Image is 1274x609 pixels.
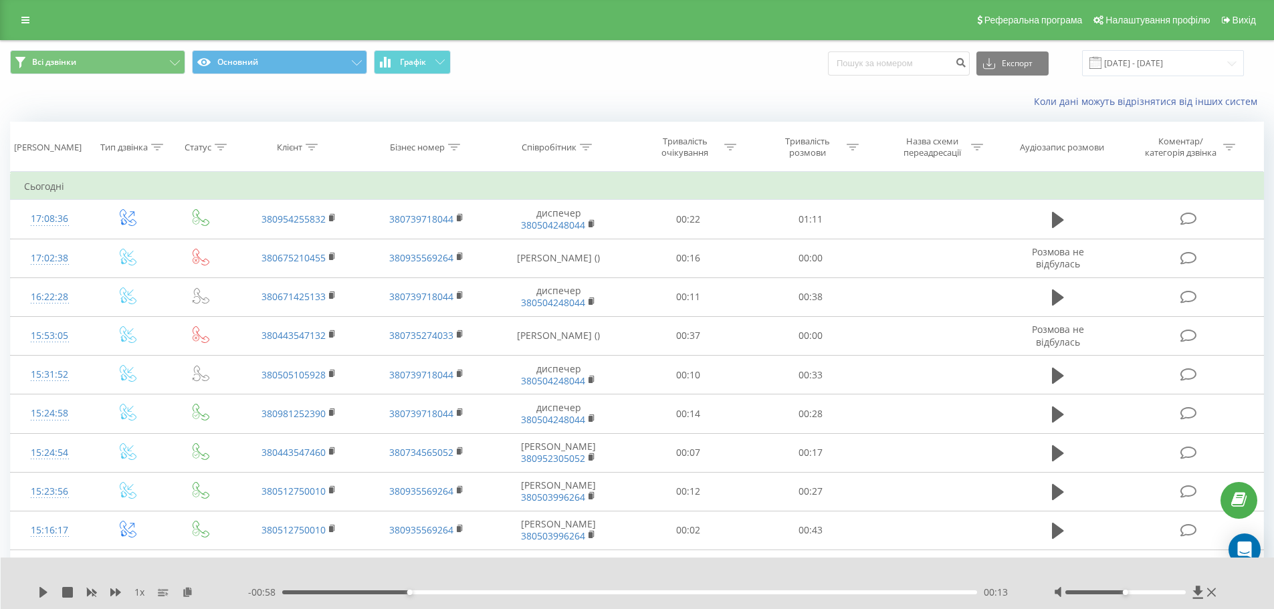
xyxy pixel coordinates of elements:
a: 380739718044 [389,213,453,225]
div: 15:31:52 [24,362,76,388]
td: диспечер [490,356,627,394]
a: Коли дані можуть відрізнятися вiд інших систем [1034,95,1264,108]
td: 00:28 [750,394,872,433]
span: Розмова не відбулась [1032,323,1084,348]
div: Коментар/категорія дзвінка [1142,136,1220,158]
span: - 00:58 [248,586,282,599]
a: 380935569264 [389,251,453,264]
div: Бізнес номер [390,142,445,153]
td: 00:02 [627,511,750,550]
td: 00:37 [627,316,750,355]
a: 380675210455 [261,251,326,264]
a: 380952305052 [521,452,585,465]
a: 380512750010 [261,523,326,536]
td: 00:12 [627,472,750,511]
td: 00:43 [750,511,872,550]
span: Реферальна програма [984,15,1083,25]
div: 17:02:38 [24,245,76,271]
td: [PERSON_NAME] [490,472,627,511]
div: Тривалість очікування [649,136,721,158]
div: 16:22:28 [24,284,76,310]
div: 15:23:56 [24,479,76,505]
a: 380671425133 [261,290,326,303]
a: 380503996264 [521,529,585,542]
div: 15:15:23 [24,556,76,582]
a: 380443547460 [261,446,326,459]
td: 00:00 [750,316,872,355]
td: 00:22 [627,200,750,239]
td: диспечер [490,394,627,433]
td: [PERSON_NAME] () [490,316,627,355]
button: Експорт [976,51,1049,76]
a: 380739718044 [389,368,453,381]
td: 00:29 [627,550,750,589]
div: Статус [185,142,211,153]
a: 380734565052 [389,446,453,459]
a: 380505105928 [261,368,326,381]
a: 380935569264 [389,523,453,536]
a: 380504248044 [521,219,585,231]
td: 00:00 [750,550,872,589]
span: Налаштування профілю [1105,15,1210,25]
button: Всі дзвінки [10,50,185,74]
a: 380739718044 [389,407,453,420]
td: 00:07 [627,433,750,472]
span: Графік [400,57,426,67]
div: Accessibility label [1123,590,1128,595]
td: 00:00 [750,239,872,277]
div: 15:53:05 [24,323,76,349]
td: [PERSON_NAME] [490,433,627,472]
td: 00:14 [627,394,750,433]
div: Аудіозапис розмови [1020,142,1104,153]
input: Пошук за номером [828,51,970,76]
a: 380443547132 [261,329,326,342]
a: 380504248044 [521,374,585,387]
td: Сьогодні [11,173,1264,200]
div: Open Intercom Messenger [1229,533,1261,566]
a: 380504248044 [521,413,585,426]
button: Графік [374,50,451,74]
a: 380981252390 [261,407,326,420]
span: Розмова не відбулась [1032,556,1084,581]
td: 00:33 [750,356,872,394]
div: Клієнт [277,142,302,153]
a: 380954255832 [261,213,326,225]
span: 1 x [134,586,144,599]
span: Вихід [1233,15,1256,25]
button: Основний [192,50,367,74]
a: 380735274033 [389,329,453,342]
td: [PERSON_NAME] () [490,550,627,589]
a: 380503996264 [521,491,585,503]
td: 00:11 [627,277,750,316]
a: 380504248044 [521,296,585,309]
td: 01:11 [750,200,872,239]
td: 00:10 [627,356,750,394]
td: [PERSON_NAME] [490,511,627,550]
div: 15:24:54 [24,440,76,466]
div: Співробітник [522,142,576,153]
div: Назва схеми переадресації [896,136,968,158]
td: 00:38 [750,277,872,316]
div: 17:08:36 [24,206,76,232]
a: 380935569264 [389,485,453,497]
span: Всі дзвінки [32,57,76,68]
div: [PERSON_NAME] [14,142,82,153]
div: Тип дзвінка [100,142,148,153]
td: 00:27 [750,472,872,511]
a: 380512750010 [261,485,326,497]
div: Тривалість розмови [772,136,843,158]
td: 00:16 [627,239,750,277]
span: 00:13 [984,586,1008,599]
div: 15:16:17 [24,517,76,543]
span: Розмова не відбулась [1032,245,1084,270]
div: 15:24:58 [24,400,76,427]
td: 00:17 [750,433,872,472]
td: диспечер [490,277,627,316]
a: 380739718044 [389,290,453,303]
td: диспечер [490,200,627,239]
div: Accessibility label [407,590,412,595]
td: [PERSON_NAME] () [490,239,627,277]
